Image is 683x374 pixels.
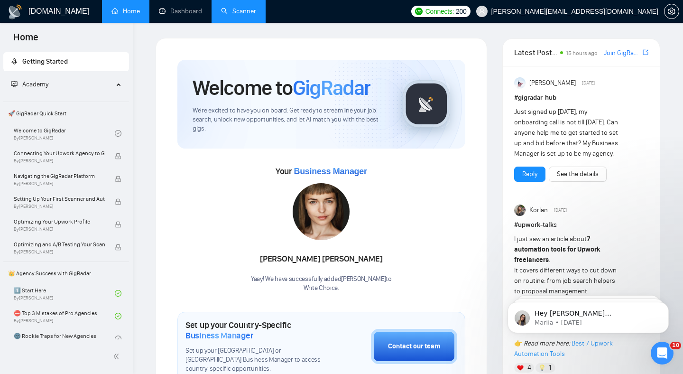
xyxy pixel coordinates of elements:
[115,290,121,297] span: check-circle
[14,240,105,249] span: Optimizing and A/B Testing Your Scanner for Better Results
[14,181,105,187] span: By [PERSON_NAME]
[113,352,122,361] span: double-left
[115,336,121,342] span: check-circle
[193,75,370,101] h1: Welcome to
[651,342,674,365] iframe: Intercom live chat
[371,329,457,364] button: Contact our team
[554,206,567,215] span: [DATE]
[643,48,648,56] span: export
[517,365,524,371] img: ❤️
[479,8,485,15] span: user
[388,341,440,352] div: Contact our team
[529,78,576,88] span: [PERSON_NAME]
[514,77,526,89] img: Anisuzzaman Khan
[514,220,648,230] h1: # upwork-talks
[115,244,121,251] span: lock
[514,47,557,58] span: Latest Posts from the GigRadar Community
[664,4,679,19] button: setting
[6,30,46,50] span: Home
[22,57,68,65] span: Getting Started
[415,8,423,15] img: upwork-logo.png
[643,48,648,57] a: export
[14,226,105,232] span: By [PERSON_NAME]
[14,204,105,209] span: By [PERSON_NAME]
[14,149,105,158] span: Connecting Your Upwork Agency to GigRadar
[514,235,600,264] strong: 7 automation tools for Upwork freelancers
[11,81,18,87] span: fund-projection-screen
[582,79,595,87] span: [DATE]
[221,7,256,15] a: searchScanner
[670,342,681,349] span: 10
[557,169,599,179] a: See the details
[604,48,641,58] a: Join GigRadar Slack Community
[115,221,121,228] span: lock
[539,365,545,371] img: 💡
[522,169,537,179] a: Reply
[514,167,545,182] button: Reply
[115,313,121,319] span: check-circle
[193,106,388,133] span: We're excited to have you on board. Get ready to streamline your job search, unlock new opportuni...
[4,104,128,123] span: 🚀 GigRadar Quick Start
[514,107,622,159] div: Just signed up [DATE], my onboarding call is not till [DATE]. Can anyone help me to get started t...
[11,80,48,88] span: Academy
[425,6,454,17] span: Connects:
[8,4,23,19] img: logo
[185,346,323,374] span: Set up your [GEOGRAPHIC_DATA] or [GEOGRAPHIC_DATA] Business Manager to access country-specific op...
[14,283,115,304] a: 1️⃣ Start HereBy[PERSON_NAME]
[185,330,253,341] span: Business Manager
[111,7,140,15] a: homeHome
[159,7,202,15] a: dashboardDashboard
[251,251,392,267] div: [PERSON_NAME] [PERSON_NAME]
[293,183,350,240] img: 1706116532712-multi-8.jpg
[115,130,121,137] span: check-circle
[294,167,367,176] span: Business Manager
[14,306,115,327] a: ⛔ Top 3 Mistakes of Pro AgenciesBy[PERSON_NAME]
[14,194,105,204] span: Setting Up Your First Scanner and Auto-Bidder
[14,249,105,255] span: By [PERSON_NAME]
[14,328,115,349] a: 🌚 Rookie Traps for New Agencies
[527,363,531,373] span: 4
[11,58,18,65] span: rocket
[529,205,548,215] span: Korlan
[14,217,105,226] span: Optimizing Your Upwork Profile
[22,80,48,88] span: Academy
[115,198,121,205] span: lock
[403,80,450,128] img: gigradar-logo.png
[115,153,121,159] span: lock
[251,284,392,293] p: Write Choice .
[251,275,392,293] div: Yaay! We have successfully added [PERSON_NAME] to
[549,363,551,373] span: 1
[276,166,367,177] span: Your
[566,50,598,56] span: 15 hours ago
[14,158,105,164] span: By [PERSON_NAME]
[115,176,121,182] span: lock
[514,205,526,216] img: Korlan
[514,234,622,359] div: I just saw an article about . It covers different ways to cut down on routine: from job search he...
[185,320,323,341] h1: Set up your Country-Specific
[293,75,370,101] span: GigRadar
[665,8,679,15] span: setting
[3,52,129,71] li: Getting Started
[4,264,128,283] span: 👑 Agency Success with GigRadar
[14,171,105,181] span: Navigating the GigRadar Platform
[514,93,648,103] h1: # gigradar-hub
[664,8,679,15] a: setting
[456,6,466,17] span: 200
[549,167,607,182] button: See the details
[14,123,115,144] a: Welcome to GigRadarBy[PERSON_NAME]
[493,282,683,348] iframe: Intercom notifications message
